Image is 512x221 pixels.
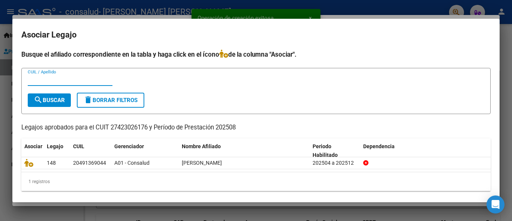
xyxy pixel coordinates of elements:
[182,143,221,149] span: Nombre Afiliado
[111,138,179,163] datatable-header-cell: Gerenciador
[114,143,144,149] span: Gerenciador
[73,159,106,167] div: 20491369044
[313,143,338,158] span: Periodo Habilitado
[21,138,44,163] datatable-header-cell: Asociar
[313,159,357,167] div: 202504 a 202512
[114,160,150,166] span: A01 - Consalud
[21,50,491,59] h4: Busque el afiliado correspondiente en la tabla y haga click en el ícono de la columna "Asociar".
[360,138,491,163] datatable-header-cell: Dependencia
[34,95,43,104] mat-icon: search
[70,138,111,163] datatable-header-cell: CUIL
[363,143,395,149] span: Dependencia
[47,143,63,149] span: Legajo
[47,160,56,166] span: 148
[24,143,42,149] span: Asociar
[34,97,65,104] span: Buscar
[77,93,144,108] button: Borrar Filtros
[21,123,491,132] p: Legajos aprobados para el CUIT 27423026176 y Período de Prestación 202508
[21,172,491,191] div: 1 registros
[84,97,138,104] span: Borrar Filtros
[182,160,222,166] span: TYMOÑKO SEBASTIAN ALEJANDRO
[44,138,70,163] datatable-header-cell: Legajo
[21,28,491,42] h2: Asociar Legajo
[179,138,310,163] datatable-header-cell: Nombre Afiliado
[487,195,505,213] div: Open Intercom Messenger
[310,138,360,163] datatable-header-cell: Periodo Habilitado
[84,95,93,104] mat-icon: delete
[28,93,71,107] button: Buscar
[73,143,84,149] span: CUIL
